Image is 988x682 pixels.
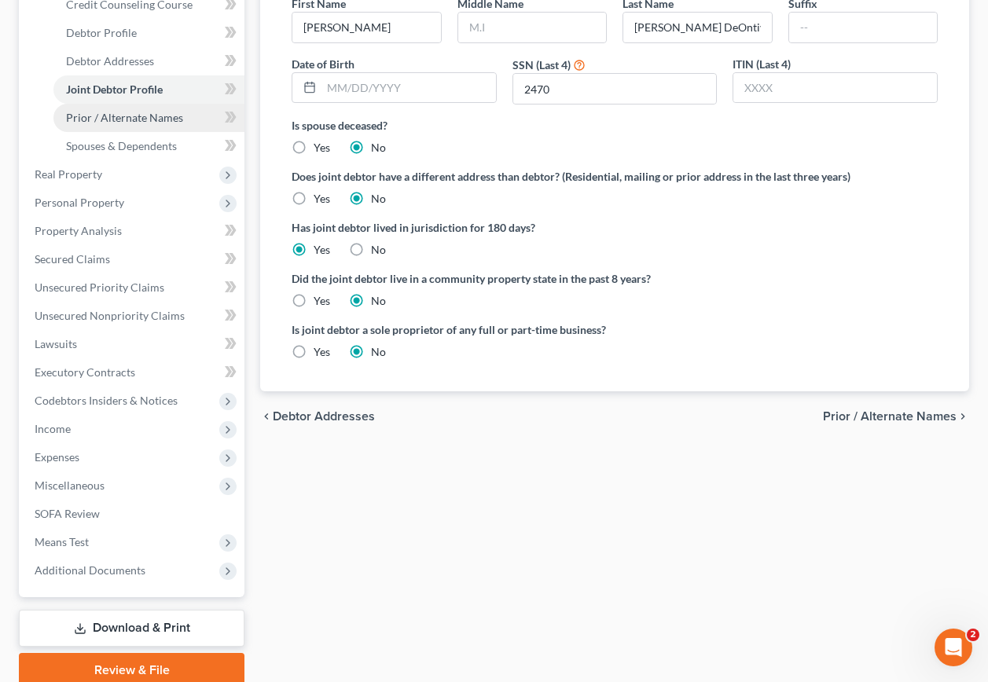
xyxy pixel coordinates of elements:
label: ITIN (Last 4) [733,56,791,72]
a: Debtor Profile [53,19,244,47]
label: No [371,293,386,309]
input: M.I [458,13,606,42]
span: Executory Contracts [35,365,135,379]
a: Debtor Addresses [53,47,244,75]
span: SOFA Review [35,507,100,520]
label: SSN (Last 4) [512,57,571,73]
label: Yes [314,344,330,360]
input: MM/DD/YYYY [321,73,496,103]
input: -- [623,13,771,42]
input: -- [789,13,937,42]
span: Unsecured Priority Claims [35,280,164,294]
i: chevron_left [260,410,273,423]
label: Date of Birth [292,56,354,72]
label: Yes [314,191,330,207]
span: Prior / Alternate Names [823,410,957,423]
a: Executory Contracts [22,358,244,387]
label: Does joint debtor have a different address than debtor? (Residential, mailing or prior address in... [292,168,938,185]
a: Unsecured Priority Claims [22,273,244,302]
input: -- [292,13,440,42]
span: Income [35,422,71,435]
span: Spouses & Dependents [66,139,177,152]
span: Miscellaneous [35,478,105,492]
label: Yes [314,140,330,156]
button: Prior / Alternate Names chevron_right [823,410,969,423]
label: Has joint debtor lived in jurisdiction for 180 days? [292,219,938,236]
label: No [371,242,386,258]
a: Joint Debtor Profile [53,75,244,104]
label: Is joint debtor a sole proprietor of any full or part-time business? [292,321,607,338]
a: Secured Claims [22,245,244,273]
a: Download & Print [19,610,244,647]
a: Prior / Alternate Names [53,104,244,132]
span: Debtor Addresses [66,54,154,68]
input: XXXX [513,74,717,104]
a: Lawsuits [22,330,244,358]
label: No [371,344,386,360]
span: Codebtors Insiders & Notices [35,394,178,407]
span: 2 [967,629,979,641]
iframe: Intercom live chat [935,629,972,666]
span: Debtor Addresses [273,410,375,423]
span: Real Property [35,167,102,181]
span: Debtor Profile [66,26,137,39]
label: No [371,191,386,207]
input: XXXX [733,73,937,103]
i: chevron_right [957,410,969,423]
span: Secured Claims [35,252,110,266]
label: No [371,140,386,156]
a: SOFA Review [22,500,244,528]
span: Personal Property [35,196,124,209]
span: Property Analysis [35,224,122,237]
label: Did the joint debtor live in a community property state in the past 8 years? [292,270,938,287]
button: chevron_left Debtor Addresses [260,410,375,423]
span: Expenses [35,450,79,464]
span: Means Test [35,535,89,548]
label: Yes [314,293,330,309]
span: Additional Documents [35,563,145,577]
a: Property Analysis [22,217,244,245]
span: Lawsuits [35,337,77,350]
label: Yes [314,242,330,258]
label: Is spouse deceased? [292,117,938,134]
a: Unsecured Nonpriority Claims [22,302,244,330]
a: Spouses & Dependents [53,132,244,160]
span: Unsecured Nonpriority Claims [35,309,185,322]
span: Joint Debtor Profile [66,82,163,96]
span: Prior / Alternate Names [66,111,183,124]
